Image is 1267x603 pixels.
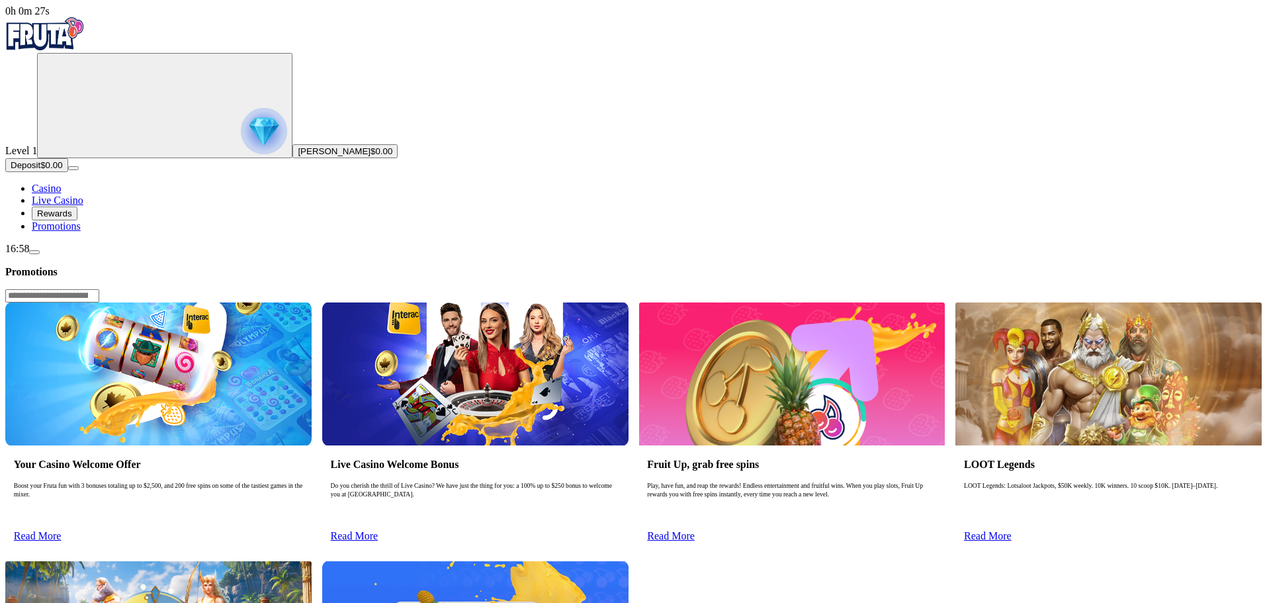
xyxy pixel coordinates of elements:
img: reward progress [241,108,287,154]
p: Boost your Fruta fun with 3 bonuses totaling up to $2,500, and 200 free spins on some of the tast... [14,482,303,524]
span: 16:58 [5,243,29,254]
h3: Promotions [5,265,1262,278]
span: [PERSON_NAME] [298,146,371,156]
span: Level 1 [5,145,37,156]
span: user session time [5,5,50,17]
nav: Primary [5,17,1262,232]
h3: Fruit Up, grab free spins [647,458,936,471]
a: Casino [32,183,61,194]
h3: Your Casino Welcome Offer [14,458,303,471]
img: Fruta [5,17,85,50]
img: Live Casino Welcome Bonus [322,302,629,445]
span: Deposit [11,160,40,170]
span: $0.00 [40,160,62,170]
button: [PERSON_NAME]$0.00 [292,144,398,158]
button: Rewards [32,207,77,220]
a: Fruta [5,41,85,52]
p: Play, have fun, and reap the rewards! Endless entertainment and fruitful wins. When you play slot... [647,482,936,524]
input: Search [5,289,99,302]
a: Read More [14,530,62,541]
p: LOOT Legends: Lotsaloot Jackpots, $50K weekly. 10K winners. 10 scoop $10K. [DATE]–[DATE]. [964,482,1253,524]
a: Promotions [32,220,81,232]
h3: LOOT Legends [964,458,1253,471]
a: Read More [331,530,378,541]
nav: Main menu [5,183,1262,232]
span: Rewards [37,209,72,218]
a: Read More [964,530,1012,541]
a: Live Casino [32,195,83,206]
button: menu [29,250,40,254]
img: Fruit Up, grab free spins [639,302,945,445]
button: menu [68,166,79,170]
img: LOOT Legends [955,302,1262,445]
button: Depositplus icon$0.00 [5,158,68,172]
p: Do you cherish the thrill of Live Casino? We have just the thing for you: a 100% up to $250 bonus... [331,482,620,524]
h3: Live Casino Welcome Bonus [331,458,620,471]
a: Read More [647,530,695,541]
span: $0.00 [371,146,392,156]
button: reward progress [37,53,292,158]
img: Your Casino Welcome Offer [5,302,312,445]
